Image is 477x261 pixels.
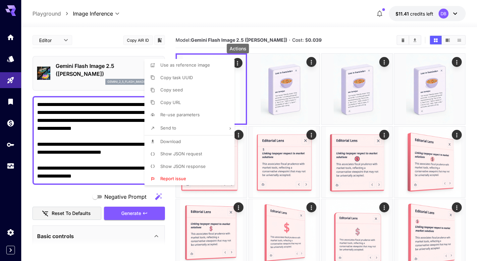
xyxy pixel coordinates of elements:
span: Report issue [160,176,186,181]
span: Download [160,139,181,144]
span: Copy task UUID [160,75,193,80]
span: Copy URL [160,100,181,105]
span: Send to [160,125,176,130]
span: Re-use parameters [160,112,200,117]
span: Copy seed [160,87,183,92]
div: Actions [227,44,249,53]
span: Show JSON response [160,164,206,169]
span: Use as reference image [160,62,210,68]
span: Show JSON request [160,151,202,156]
